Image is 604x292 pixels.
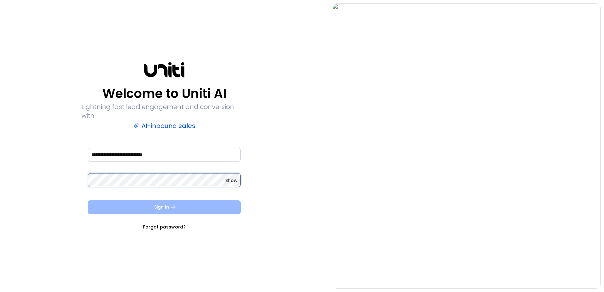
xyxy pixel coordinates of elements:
[143,224,186,230] a: Forgot password?
[88,200,241,214] button: Sign In
[332,3,601,289] img: auth-hero.png
[133,121,196,130] p: AI-inbound sales
[82,102,247,120] p: Lightning fast lead engagement and conversion with
[225,177,238,184] button: Show
[102,86,226,101] p: Welcome to Uniti AI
